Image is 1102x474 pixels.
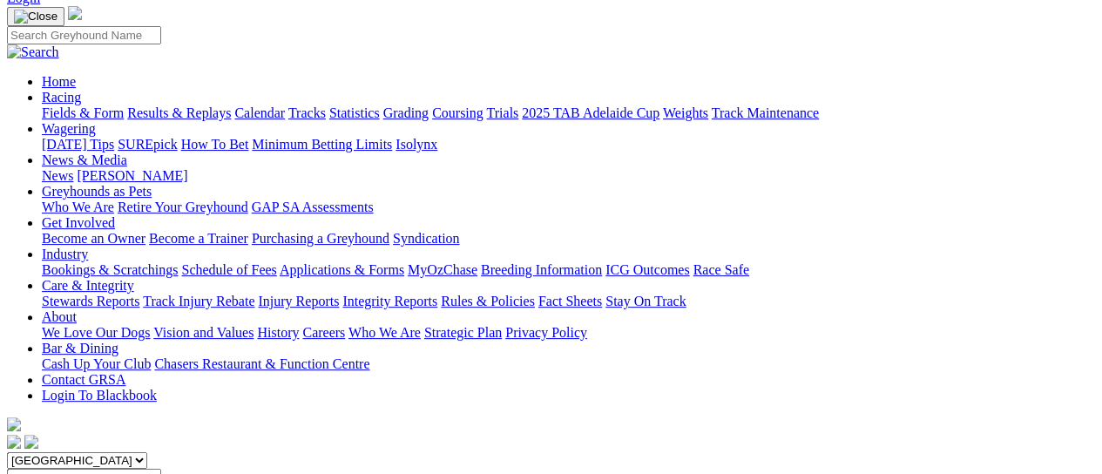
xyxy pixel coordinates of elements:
[258,294,339,308] a: Injury Reports
[280,262,404,277] a: Applications & Forms
[522,105,659,120] a: 2025 TAB Adelaide Cup
[234,105,285,120] a: Calendar
[663,105,708,120] a: Weights
[42,168,73,183] a: News
[7,26,161,44] input: Search
[42,341,118,355] a: Bar & Dining
[7,7,64,26] button: Toggle navigation
[505,325,587,340] a: Privacy Policy
[42,278,134,293] a: Care & Integrity
[424,325,502,340] a: Strategic Plan
[118,200,248,214] a: Retire Your Greyhound
[342,294,437,308] a: Integrity Reports
[348,325,421,340] a: Who We Are
[42,388,157,403] a: Login To Blackbook
[154,356,369,371] a: Chasers Restaurant & Function Centre
[605,294,686,308] a: Stay On Track
[42,152,127,167] a: News & Media
[153,325,254,340] a: Vision and Values
[538,294,602,308] a: Fact Sheets
[486,105,518,120] a: Trials
[252,137,392,152] a: Minimum Betting Limits
[42,231,1095,247] div: Get Involved
[288,105,326,120] a: Tracks
[383,105,429,120] a: Grading
[329,105,380,120] a: Statistics
[42,90,81,105] a: Racing
[14,10,57,24] img: Close
[7,44,59,60] img: Search
[7,417,21,431] img: logo-grsa-white.png
[42,200,114,214] a: Who We Are
[42,294,1095,309] div: Care & Integrity
[68,6,82,20] img: logo-grsa-white.png
[42,105,124,120] a: Fields & Form
[481,262,602,277] a: Breeding Information
[42,262,1095,278] div: Industry
[118,137,177,152] a: SUREpick
[396,137,437,152] a: Isolynx
[7,435,21,449] img: facebook.svg
[24,435,38,449] img: twitter.svg
[712,105,819,120] a: Track Maintenance
[42,356,1095,372] div: Bar & Dining
[143,294,254,308] a: Track Injury Rebate
[432,105,483,120] a: Coursing
[42,325,1095,341] div: About
[393,231,459,246] a: Syndication
[127,105,231,120] a: Results & Replays
[42,137,114,152] a: [DATE] Tips
[252,231,389,246] a: Purchasing a Greyhound
[42,294,139,308] a: Stewards Reports
[42,372,125,387] a: Contact GRSA
[693,262,748,277] a: Race Safe
[42,137,1095,152] div: Wagering
[42,231,145,246] a: Become an Owner
[42,356,151,371] a: Cash Up Your Club
[42,325,150,340] a: We Love Our Dogs
[42,74,76,89] a: Home
[42,121,96,136] a: Wagering
[181,262,276,277] a: Schedule of Fees
[252,200,374,214] a: GAP SA Assessments
[42,184,152,199] a: Greyhounds as Pets
[42,262,178,277] a: Bookings & Scratchings
[605,262,689,277] a: ICG Outcomes
[441,294,535,308] a: Rules & Policies
[42,200,1095,215] div: Greyhounds as Pets
[42,105,1095,121] div: Racing
[42,309,77,324] a: About
[42,168,1095,184] div: News & Media
[42,215,115,230] a: Get Involved
[149,231,248,246] a: Become a Trainer
[302,325,345,340] a: Careers
[408,262,477,277] a: MyOzChase
[257,325,299,340] a: History
[181,137,249,152] a: How To Bet
[42,247,88,261] a: Industry
[77,168,187,183] a: [PERSON_NAME]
